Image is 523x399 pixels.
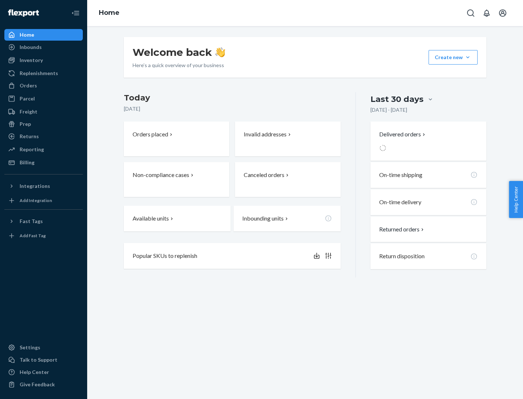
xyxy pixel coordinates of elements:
[20,82,37,89] div: Orders
[4,195,83,206] a: Add Integration
[463,6,478,20] button: Open Search Box
[4,342,83,353] a: Settings
[20,356,57,363] div: Talk to Support
[4,230,83,242] a: Add Fast Tag
[235,162,340,197] button: Canceled orders
[509,181,523,218] button: Help Center
[20,120,31,128] div: Prep
[4,80,83,91] a: Orders
[4,215,83,227] button: Fast Tags
[215,47,225,57] img: hand-wave emoji
[4,29,83,41] a: Home
[20,381,55,388] div: Give Feedback
[20,146,44,153] div: Reporting
[4,157,83,168] a: Billing
[4,118,83,130] a: Prep
[4,131,83,142] a: Returns
[20,31,34,38] div: Home
[4,67,83,79] a: Replenishments
[20,233,46,239] div: Add Fast Tag
[234,206,340,231] button: Inbounding units
[20,108,37,115] div: Freight
[124,122,229,156] button: Orders placed
[20,70,58,77] div: Replenishments
[4,54,83,66] a: Inventory
[4,379,83,390] button: Give Feedback
[124,206,231,231] button: Available units
[4,354,83,366] a: Talk to Support
[4,93,83,104] a: Parcel
[242,214,284,223] p: Inbounding units
[235,122,340,156] button: Invalid addresses
[379,198,421,206] p: On-time delivery
[99,9,119,17] a: Home
[133,46,225,59] h1: Welcome back
[20,197,52,203] div: Add Integration
[20,182,50,190] div: Integrations
[244,130,287,139] p: Invalid addresses
[133,62,225,69] p: Here’s a quick overview of your business
[20,369,49,376] div: Help Center
[124,162,229,197] button: Non-compliance cases
[20,95,35,102] div: Parcel
[370,94,423,105] div: Last 30 days
[20,133,39,140] div: Returns
[133,214,169,223] p: Available units
[4,144,83,155] a: Reporting
[20,218,43,225] div: Fast Tags
[20,159,35,166] div: Billing
[133,171,189,179] p: Non-compliance cases
[133,252,197,260] p: Popular SKUs to replenish
[4,366,83,378] a: Help Center
[20,57,43,64] div: Inventory
[379,252,425,260] p: Return disposition
[4,41,83,53] a: Inbounds
[495,6,510,20] button: Open account menu
[133,130,168,139] p: Orders placed
[244,171,284,179] p: Canceled orders
[370,106,407,114] p: [DATE] - [DATE]
[429,50,478,65] button: Create new
[4,180,83,192] button: Integrations
[8,9,39,17] img: Flexport logo
[379,171,422,179] p: On-time shipping
[379,130,427,139] button: Delivered orders
[124,105,341,112] p: [DATE]
[93,3,125,24] ol: breadcrumbs
[124,92,341,104] h3: Today
[479,6,494,20] button: Open notifications
[4,106,83,118] a: Freight
[379,225,425,234] button: Returned orders
[20,44,42,51] div: Inbounds
[20,344,40,351] div: Settings
[68,6,83,20] button: Close Navigation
